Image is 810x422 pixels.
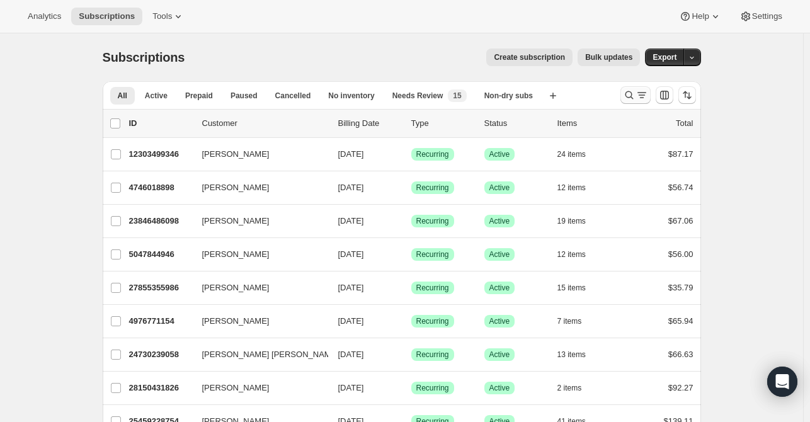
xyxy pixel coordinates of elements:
[338,316,364,326] span: [DATE]
[416,383,449,393] span: Recurring
[338,183,364,192] span: [DATE]
[557,212,600,230] button: 19 items
[557,283,586,293] span: 15 items
[557,183,586,193] span: 12 items
[668,216,693,225] span: $67.06
[79,11,135,21] span: Subscriptions
[489,383,510,393] span: Active
[416,350,449,360] span: Recurring
[195,178,321,198] button: [PERSON_NAME]
[668,383,693,392] span: $92.27
[202,248,270,261] span: [PERSON_NAME]
[129,212,693,230] div: 23846486098[PERSON_NAME][DATE]SuccessRecurringSuccessActive19 items$67.06
[489,249,510,259] span: Active
[338,283,364,292] span: [DATE]
[129,279,693,297] div: 27855355986[PERSON_NAME][DATE]SuccessRecurringSuccessActive15 items$35.79
[668,149,693,159] span: $87.17
[416,283,449,293] span: Recurring
[202,117,328,130] p: Customer
[129,246,693,263] div: 5047844946[PERSON_NAME][DATE]SuccessRecurringSuccessActive12 items$56.00
[668,350,693,359] span: $66.63
[202,181,270,194] span: [PERSON_NAME]
[557,216,586,226] span: 19 items
[129,382,192,394] p: 28150431826
[202,315,270,328] span: [PERSON_NAME]
[338,117,401,130] p: Billing Date
[145,8,192,25] button: Tools
[486,48,573,66] button: Create subscription
[416,216,449,226] span: Recurring
[543,87,563,105] button: Create new view
[676,117,693,130] p: Total
[152,11,172,21] span: Tools
[129,148,192,161] p: 12303499346
[129,312,693,330] div: 4976771154[PERSON_NAME][DATE]SuccessRecurringSuccessActive7 items$65.94
[202,282,270,294] span: [PERSON_NAME]
[202,382,270,394] span: [PERSON_NAME]
[767,367,797,397] div: Open Intercom Messenger
[20,8,69,25] button: Analytics
[129,379,693,397] div: 28150431826[PERSON_NAME][DATE]SuccessRecurringSuccessActive2 items$92.27
[489,283,510,293] span: Active
[494,52,565,62] span: Create subscription
[195,144,321,164] button: [PERSON_NAME]
[557,279,600,297] button: 15 items
[557,379,596,397] button: 2 items
[416,183,449,193] span: Recurring
[338,216,364,225] span: [DATE]
[195,378,321,398] button: [PERSON_NAME]
[195,278,321,298] button: [PERSON_NAME]
[145,91,168,101] span: Active
[202,348,339,361] span: [PERSON_NAME] [PERSON_NAME]
[129,346,693,363] div: 24730239058[PERSON_NAME] [PERSON_NAME][DATE]SuccessRecurringSuccessActive13 items$66.63
[195,311,321,331] button: [PERSON_NAME]
[557,312,596,330] button: 7 items
[668,183,693,192] span: $56.74
[645,48,684,66] button: Export
[129,117,192,130] p: ID
[195,211,321,231] button: [PERSON_NAME]
[195,244,321,265] button: [PERSON_NAME]
[557,249,586,259] span: 12 items
[129,282,192,294] p: 27855355986
[129,181,192,194] p: 4746018898
[752,11,782,21] span: Settings
[129,348,192,361] p: 24730239058
[489,316,510,326] span: Active
[195,345,321,365] button: [PERSON_NAME] [PERSON_NAME]
[489,350,510,360] span: Active
[328,91,374,101] span: No inventory
[656,86,673,104] button: Customize table column order and visibility
[129,215,192,227] p: 23846486098
[338,149,364,159] span: [DATE]
[668,316,693,326] span: $65.94
[692,11,709,21] span: Help
[557,179,600,197] button: 12 items
[484,117,547,130] p: Status
[489,183,510,193] span: Active
[129,145,693,163] div: 12303499346[PERSON_NAME][DATE]SuccessRecurringSuccessActive24 items$87.17
[416,149,449,159] span: Recurring
[202,148,270,161] span: [PERSON_NAME]
[668,283,693,292] span: $35.79
[416,316,449,326] span: Recurring
[338,350,364,359] span: [DATE]
[489,149,510,159] span: Active
[653,52,676,62] span: Export
[202,215,270,227] span: [PERSON_NAME]
[71,8,142,25] button: Subscriptions
[28,11,61,21] span: Analytics
[557,149,586,159] span: 24 items
[557,316,582,326] span: 7 items
[557,145,600,163] button: 24 items
[416,249,449,259] span: Recurring
[671,8,729,25] button: Help
[118,91,127,101] span: All
[338,249,364,259] span: [DATE]
[231,91,258,101] span: Paused
[557,246,600,263] button: 12 items
[578,48,640,66] button: Bulk updates
[557,117,620,130] div: Items
[275,91,311,101] span: Cancelled
[557,383,582,393] span: 2 items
